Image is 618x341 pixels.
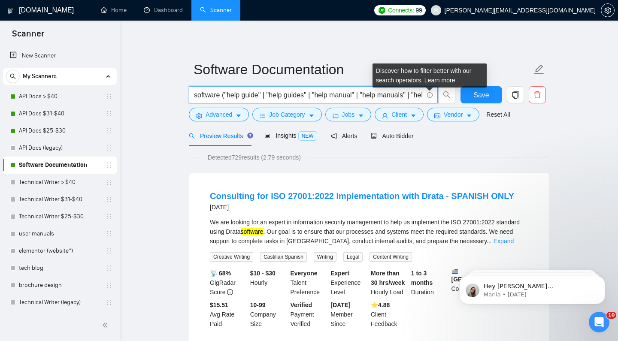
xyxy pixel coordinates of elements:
[106,282,112,289] span: holder
[23,68,57,85] span: My Scanners
[601,3,615,17] button: setting
[601,7,614,14] span: setting
[106,213,112,220] span: holder
[210,202,514,212] div: [DATE]
[144,6,183,14] a: dashboardDashboard
[460,86,502,103] button: Save
[101,6,127,14] a: homeHome
[433,7,439,13] span: user
[444,110,463,119] span: Vendor
[210,191,514,201] a: Consulting for ISO 27001:2022 Implementation with Drata - SPANISH ONLY
[189,133,251,139] span: Preview Results
[331,133,337,139] span: notification
[194,59,532,80] input: Scanner name...
[314,252,336,262] span: Writing
[291,270,318,277] b: Everyone
[370,252,412,262] span: Content Writing
[330,270,349,277] b: Expert
[194,90,423,100] input: Search Freelance Jobs...
[3,68,117,328] li: My Scanners
[5,27,51,45] span: Scanner
[236,112,242,119] span: caret-down
[309,112,315,119] span: caret-down
[208,300,248,329] div: Avg Rate Paid
[373,63,487,88] div: Discover how to filter better with our search operators.
[410,112,416,119] span: caret-down
[19,157,100,174] a: Software Documentation
[246,132,254,139] div: Tooltip anchor
[466,112,472,119] span: caret-down
[382,112,388,119] span: user
[196,112,202,119] span: setting
[371,302,390,308] b: ⭐️ 4.88
[424,77,455,84] a: Learn more
[19,277,100,294] a: brochure design
[248,269,289,297] div: Hourly
[206,110,232,119] span: Advanced
[210,217,528,246] div: We are looking for an expert in information security management to help us implement the ISO 2700...
[369,269,409,297] div: Hourly Load
[210,270,231,277] b: 📡 68%
[494,238,514,244] a: Expand
[19,191,100,208] a: Technical Writer $31-$40
[416,6,422,15] span: 99
[331,133,357,139] span: Alerts
[248,300,289,329] div: Company Size
[106,265,112,272] span: holder
[19,208,100,225] a: Technical Writer $25-$30
[200,6,232,14] a: searchScanner
[19,122,100,139] a: API Docs $25-$30
[189,108,249,121] button: settingAdvancedcaret-down
[487,238,492,244] span: ...
[250,270,276,277] b: $10 - $30
[507,86,524,103] button: copy
[19,225,100,242] a: user manuals
[19,242,100,260] a: elementor (website*)
[252,108,321,121] button: barsJob Categorycaret-down
[202,153,307,162] span: Detected 729 results (2.79 seconds)
[208,269,248,297] div: GigRadar Score
[250,302,266,308] b: 10-99
[473,90,489,100] span: Save
[529,91,545,99] span: delete
[6,69,20,83] button: search
[289,300,329,329] div: Payment Verified
[106,230,112,237] span: holder
[391,110,407,119] span: Client
[264,132,317,139] span: Insights
[19,105,100,122] a: API Docs $31-$40
[486,110,510,119] a: Reset All
[106,93,112,100] span: holder
[446,258,618,318] iframe: Intercom notifications message
[507,91,524,99] span: copy
[529,86,546,103] button: delete
[333,112,339,119] span: folder
[298,131,317,141] span: NEW
[427,108,479,121] button: idcardVendorcaret-down
[106,145,112,151] span: holder
[342,110,355,119] span: Jobs
[369,300,409,329] div: Client Feedback
[329,269,369,297] div: Experience Level
[106,299,112,306] span: holder
[241,228,264,235] mark: software
[227,289,233,295] span: info-circle
[606,312,616,319] span: 10
[106,247,112,254] span: holder
[3,47,117,64] li: New Scanner
[106,162,112,169] span: holder
[343,252,363,262] span: Legal
[409,269,450,297] div: Duration
[411,270,433,286] b: 1 to 3 months
[371,270,405,286] b: More than 30 hrs/week
[358,112,364,119] span: caret-down
[533,64,545,75] span: edit
[19,174,100,191] a: Technical Writer > $40
[379,7,385,14] img: upwork-logo.png
[371,133,413,139] span: Auto Bidder
[291,302,312,308] b: Verified
[10,47,110,64] a: New Scanner
[438,86,455,103] button: search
